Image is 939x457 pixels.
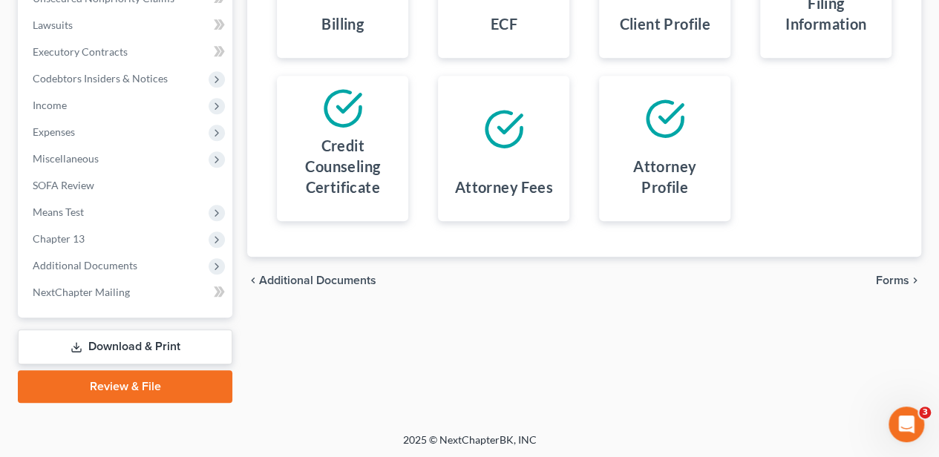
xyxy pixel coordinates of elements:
[909,274,921,286] i: chevron_right
[259,274,376,286] span: Additional Documents
[33,125,75,138] span: Expenses
[18,329,232,364] a: Download & Print
[33,232,85,245] span: Chapter 13
[21,172,232,199] a: SOFA Review
[21,39,232,65] a: Executory Contracts
[289,135,396,197] h4: Credit Counseling Certificate
[33,286,130,298] span: NextChapter Mailing
[21,279,232,306] a: NextChapter Mailing
[619,13,710,34] h4: Client Profile
[18,370,232,403] a: Review & File
[919,407,931,418] span: 3
[321,13,364,34] h4: Billing
[33,259,137,272] span: Additional Documents
[33,99,67,111] span: Income
[33,72,168,85] span: Codebtors Insiders & Notices
[876,274,909,286] span: Forms
[455,177,553,197] h4: Attorney Fees
[247,274,376,286] a: chevron_left Additional Documents
[33,45,128,58] span: Executory Contracts
[33,19,73,31] span: Lawsuits
[21,12,232,39] a: Lawsuits
[33,206,84,218] span: Means Test
[247,274,259,286] i: chevron_left
[611,156,719,197] h4: Attorney Profile
[33,152,99,165] span: Miscellaneous
[889,407,924,442] iframe: Intercom live chat
[491,13,517,34] h4: ECF
[876,274,921,286] button: Forms chevron_right
[33,179,94,191] span: SOFA Review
